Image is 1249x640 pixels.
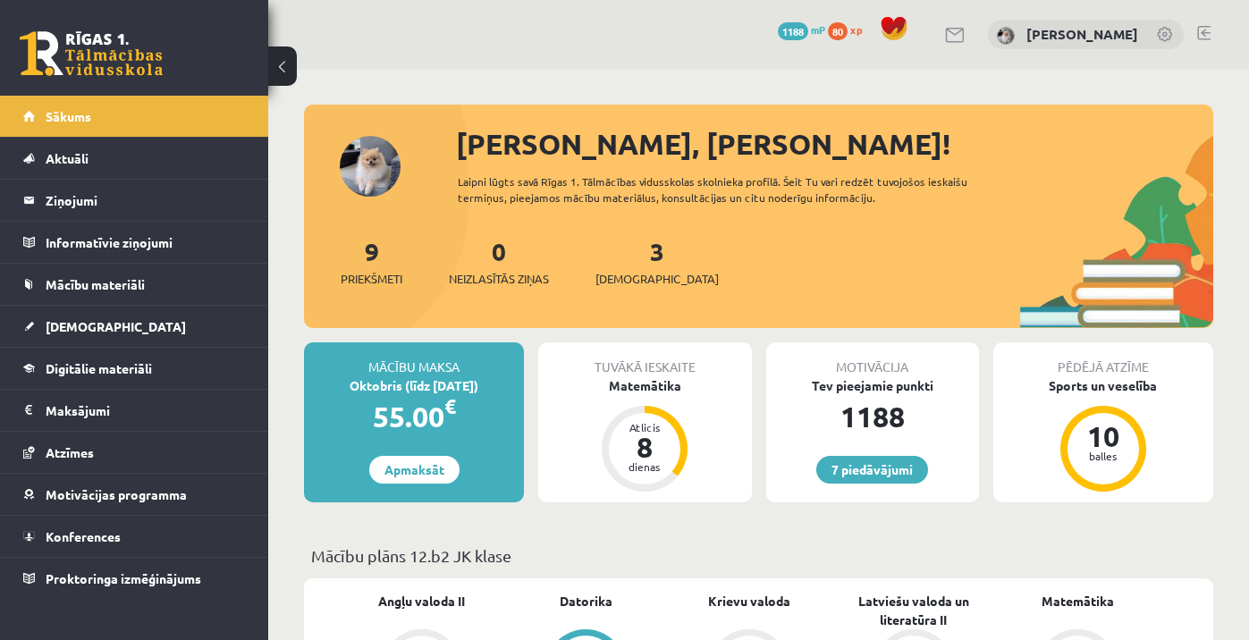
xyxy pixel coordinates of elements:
a: 3[DEMOGRAPHIC_DATA] [595,235,719,288]
a: Maksājumi [23,390,246,431]
a: 1188 mP [778,22,825,37]
a: Rīgas 1. Tālmācības vidusskola [20,31,163,76]
a: Matemātika [1042,592,1114,611]
legend: Ziņojumi [46,180,246,221]
div: [PERSON_NAME], [PERSON_NAME]! [456,122,1213,165]
div: Matemātika [538,376,751,395]
a: Sākums [23,96,246,137]
a: Proktoringa izmēģinājums [23,558,246,599]
span: [DEMOGRAPHIC_DATA] [46,318,186,334]
span: € [444,393,456,419]
span: 1188 [778,22,808,40]
div: 55.00 [304,395,524,438]
a: 0Neizlasītās ziņas [449,235,549,288]
span: Konferences [46,528,121,544]
a: Angļu valoda II [378,592,465,611]
a: Apmaksāt [369,456,460,484]
div: Sports un veselība [993,376,1213,395]
a: Konferences [23,516,246,557]
a: [PERSON_NAME] [1026,25,1138,43]
div: Pēdējā atzīme [993,342,1213,376]
a: Digitālie materiāli [23,348,246,389]
div: 1188 [766,395,979,438]
div: Atlicis [618,422,671,433]
span: Aktuāli [46,150,89,166]
div: dienas [618,461,671,472]
a: Krievu valoda [708,592,790,611]
p: Mācību plāns 12.b2 JK klase [311,543,1206,568]
div: balles [1076,451,1130,461]
div: Tuvākā ieskaite [538,342,751,376]
legend: Maksājumi [46,390,246,431]
span: xp [850,22,862,37]
div: Tev pieejamie punkti [766,376,979,395]
a: [DEMOGRAPHIC_DATA] [23,306,246,347]
a: Motivācijas programma [23,474,246,515]
a: Atzīmes [23,432,246,473]
span: Mācību materiāli [46,276,145,292]
div: Mācību maksa [304,342,524,376]
span: [DEMOGRAPHIC_DATA] [595,270,719,288]
a: Aktuāli [23,138,246,179]
a: Datorika [560,592,612,611]
img: Emīlija Kajaka [997,27,1015,45]
span: Motivācijas programma [46,486,187,502]
span: Proktoringa izmēģinājums [46,570,201,586]
div: Laipni lūgts savā Rīgas 1. Tālmācības vidusskolas skolnieka profilā. Šeit Tu vari redzēt tuvojošo... [458,173,1003,206]
a: Ziņojumi [23,180,246,221]
a: Informatīvie ziņojumi [23,222,246,263]
a: Sports un veselība 10 balles [993,376,1213,494]
a: 7 piedāvājumi [816,456,928,484]
span: 80 [828,22,848,40]
div: Oktobris (līdz [DATE]) [304,376,524,395]
a: 9Priekšmeti [341,235,402,288]
div: 10 [1076,422,1130,451]
span: Sākums [46,108,91,124]
legend: Informatīvie ziņojumi [46,222,246,263]
span: Priekšmeti [341,270,402,288]
span: Digitālie materiāli [46,360,152,376]
span: Atzīmes [46,444,94,460]
a: Mācību materiāli [23,264,246,305]
a: 80 xp [828,22,871,37]
span: mP [811,22,825,37]
a: Latviešu valoda un literatūra II [831,592,995,629]
a: Matemātika Atlicis 8 dienas [538,376,751,494]
div: Motivācija [766,342,979,376]
div: 8 [618,433,671,461]
span: Neizlasītās ziņas [449,270,549,288]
